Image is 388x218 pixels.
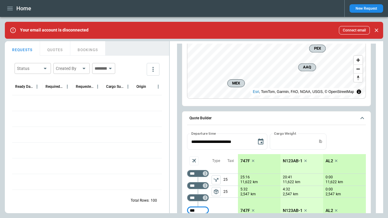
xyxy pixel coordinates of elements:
div: , TomTom, Garmin, FAO, NOAA, USGS, © OpenStreetMap [253,89,354,95]
button: left aligned [212,187,221,196]
h6: Quote Builder [189,116,212,120]
span: Type of sector [212,175,221,184]
span: Type of sector [212,187,221,196]
p: AL2 [326,158,333,163]
div: Required Date & Time (UTC+03:00) [45,84,63,89]
button: BOOKINGS [70,41,105,56]
p: 25 [223,186,238,197]
p: 2,547 [326,192,335,197]
h1: Home [16,5,31,12]
p: Taxi [227,158,234,163]
button: Origin column menu [154,83,162,91]
p: 2,547 [283,192,292,197]
p: 2,547 [240,192,249,197]
button: Cargo Summary column menu [124,83,132,91]
p: 11,622 [326,180,337,185]
canvas: Map [187,34,366,98]
p: N123AB-1 [283,208,303,213]
div: Status [17,65,41,71]
p: 11,622 [283,180,294,185]
button: Required Date & Time (UTC+03:00) column menu [63,83,71,91]
p: AL2 [326,208,333,213]
p: 0:00 [326,175,333,180]
button: QUOTES [40,41,70,56]
button: Choose date, selected date is Aug 20, 2025 [255,136,267,148]
p: 747F [240,208,250,213]
button: more [147,63,159,76]
p: N123AB-1 [283,158,303,163]
p: 25 [223,174,238,186]
span: MEX [230,80,242,86]
p: 20:41 [283,175,292,180]
div: Origin [136,84,146,89]
p: km [295,180,300,185]
p: 100 [151,198,157,203]
div: Created By [56,65,80,71]
div: Too short [187,194,209,201]
button: Connect email [339,26,370,35]
div: Requested Route [76,84,94,89]
div: Cargo Summary [106,84,124,89]
p: lb [319,139,322,144]
span: AAQ [301,64,313,70]
p: 747F [240,158,250,163]
div: Too short [187,207,209,214]
p: Total Rows: [131,198,149,203]
button: Reset bearing to north [354,73,363,82]
p: km [251,192,256,197]
p: km [253,180,258,185]
div: Ready Date & Time (UTC+03:00) [15,84,33,89]
p: 4:32 [283,187,290,192]
p: km [338,180,343,185]
button: New Request [350,4,383,13]
div: Too short [187,182,209,189]
p: Type [212,158,220,163]
span: PEX [312,45,323,51]
p: km [293,192,298,197]
p: 5:32 [240,187,248,192]
button: REQUESTS [5,41,40,56]
summary: Toggle attribution [355,88,363,95]
button: Ready Date & Time (UTC+03:00) column menu [33,83,41,91]
span: package_2 [213,189,219,195]
p: 0:00 [326,187,333,192]
button: Quote Builder [187,111,366,125]
button: left aligned [212,175,221,184]
label: Departure time [191,131,216,136]
span: Aircraft selection [189,156,199,165]
div: dismiss [372,24,381,37]
p: 11,622 [240,180,252,185]
a: Esri [253,90,259,94]
p: Your email account is disconnected [20,28,89,33]
div: Too short [187,170,209,177]
button: Close [372,26,381,35]
p: km [336,192,341,197]
p: 25:16 [240,175,250,180]
button: Zoom out [354,64,363,73]
button: Zoom in [354,56,363,64]
label: Cargo Weight [274,131,296,136]
button: Requested Route column menu [94,83,102,91]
